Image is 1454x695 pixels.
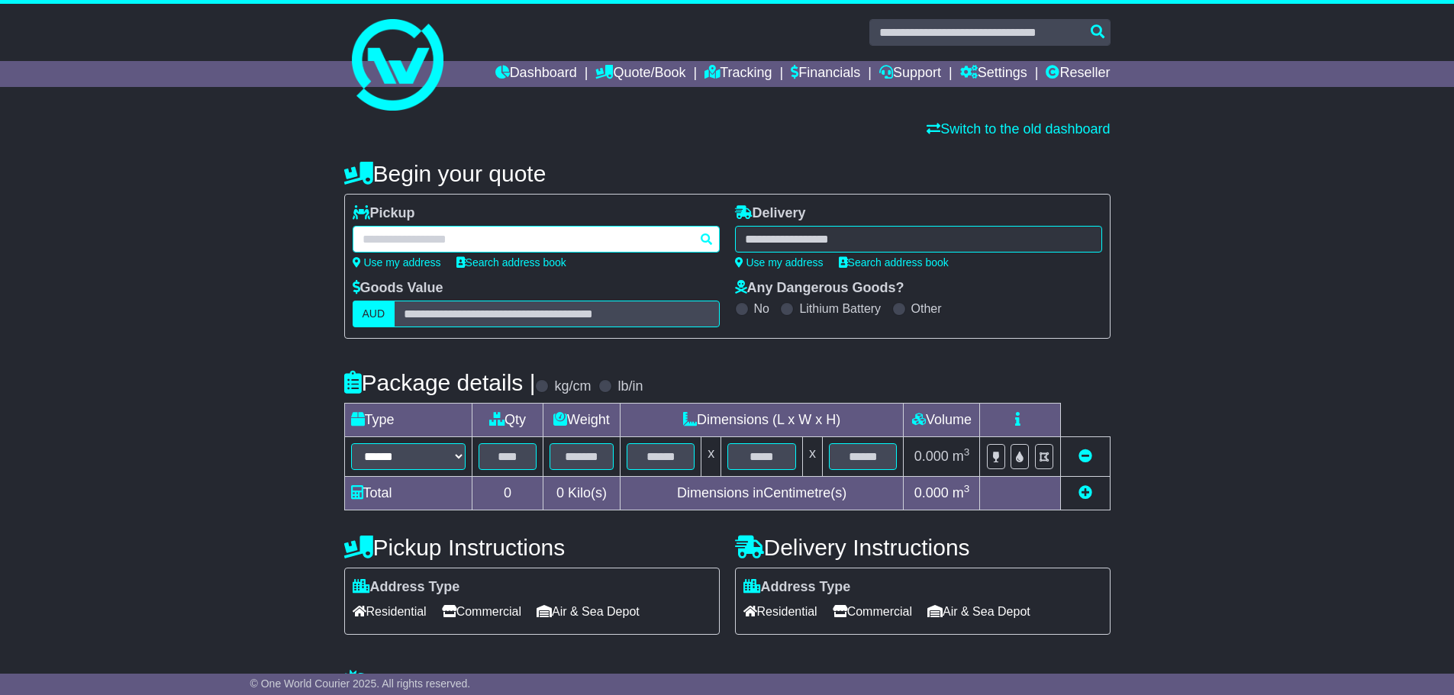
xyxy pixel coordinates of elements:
[964,446,970,458] sup: 3
[353,600,427,623] span: Residential
[799,301,881,316] label: Lithium Battery
[344,370,536,395] h4: Package details |
[743,579,851,596] label: Address Type
[839,256,949,269] a: Search address book
[1046,61,1110,87] a: Reseller
[353,256,441,269] a: Use my address
[735,205,806,222] label: Delivery
[953,449,970,464] span: m
[927,121,1110,137] a: Switch to the old dashboard
[250,677,471,690] span: © One World Courier 2025. All rights reserved.
[953,485,970,500] span: m
[543,404,621,437] td: Weight
[833,600,912,623] span: Commercial
[344,404,472,437] td: Type
[927,600,1030,623] span: Air & Sea Depot
[735,256,824,269] a: Use my address
[472,477,543,510] td: 0
[914,485,949,500] span: 0.000
[704,61,772,87] a: Tracking
[537,600,640,623] span: Air & Sea Depot
[879,61,941,87] a: Support
[353,280,443,297] label: Goods Value
[344,669,1111,694] h4: Warranty & Insurance
[344,161,1111,186] h4: Begin your quote
[1078,485,1092,500] a: Add new item
[964,483,970,494] sup: 3
[620,404,904,437] td: Dimensions (L x W x H)
[791,61,860,87] a: Financials
[960,61,1027,87] a: Settings
[472,404,543,437] td: Qty
[617,378,643,395] label: lb/in
[911,301,942,316] label: Other
[344,477,472,510] td: Total
[495,61,577,87] a: Dashboard
[595,61,685,87] a: Quote/Book
[353,301,395,327] label: AUD
[353,205,415,222] label: Pickup
[620,477,904,510] td: Dimensions in Centimetre(s)
[914,449,949,464] span: 0.000
[543,477,621,510] td: Kilo(s)
[344,535,720,560] h4: Pickup Instructions
[353,226,720,253] typeahead: Please provide city
[802,437,822,477] td: x
[353,579,460,596] label: Address Type
[904,404,980,437] td: Volume
[754,301,769,316] label: No
[735,535,1111,560] h4: Delivery Instructions
[743,600,817,623] span: Residential
[554,378,591,395] label: kg/cm
[556,485,564,500] span: 0
[701,437,721,477] td: x
[442,600,521,623] span: Commercial
[1078,449,1092,464] a: Remove this item
[456,256,566,269] a: Search address book
[735,280,904,297] label: Any Dangerous Goods?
